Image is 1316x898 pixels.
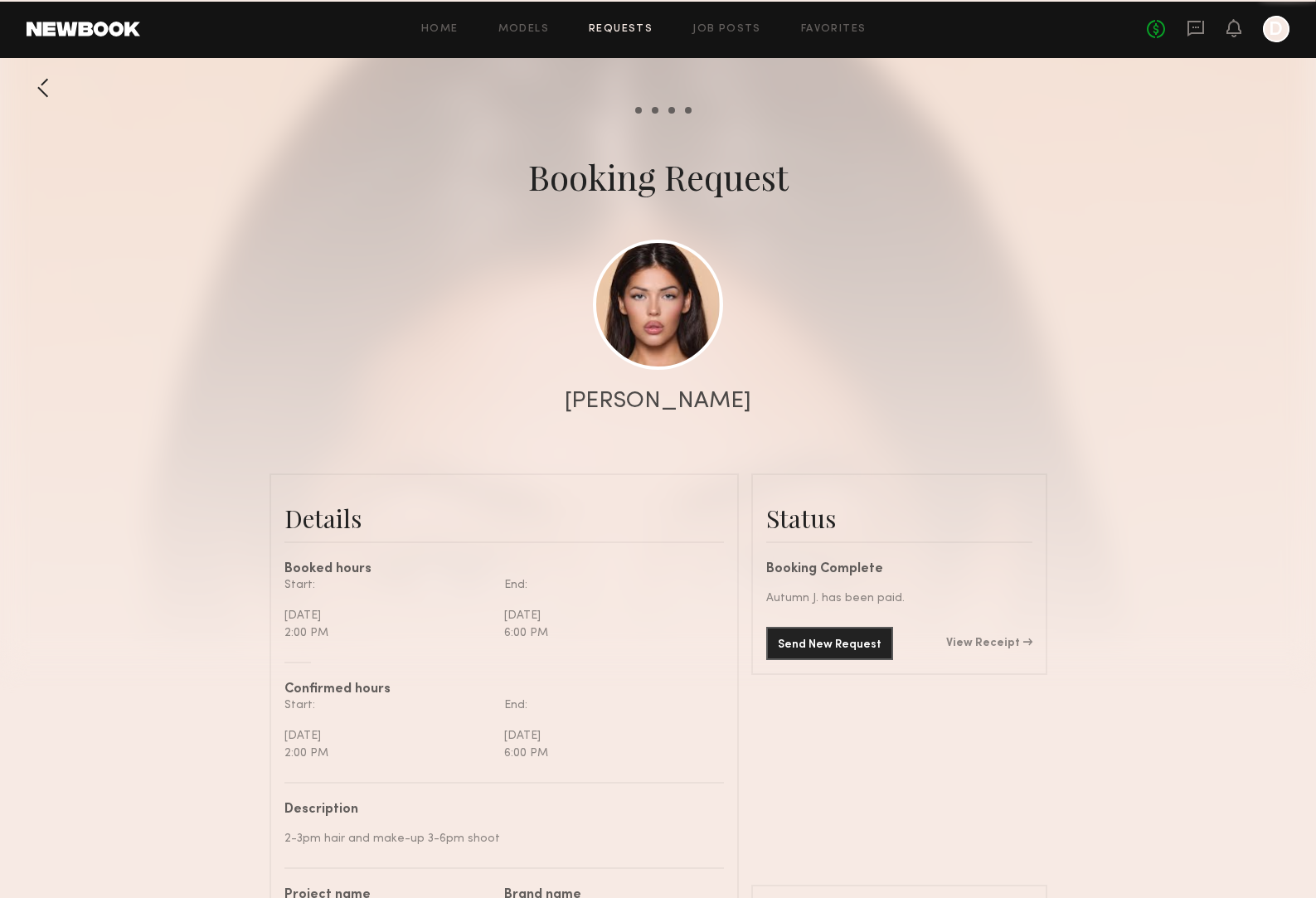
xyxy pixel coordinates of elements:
div: [DATE] [504,607,711,624]
div: [PERSON_NAME] [565,390,751,413]
a: D [1263,16,1289,42]
div: Confirmed hours [284,683,724,697]
div: 2:00 PM [284,624,492,642]
div: End: [504,576,711,594]
div: Start: [284,576,492,594]
div: Booking Complete [766,563,1032,576]
a: Models [498,24,549,35]
div: [DATE] [284,607,492,624]
div: 2:00 PM [284,745,492,762]
div: Details [284,502,724,535]
div: [DATE] [504,727,711,745]
div: 6:00 PM [504,745,711,762]
div: Autumn J. has been paid. [766,590,1032,607]
a: Job Posts [692,24,761,35]
div: Booked hours [284,563,724,576]
a: View Receipt [946,638,1032,649]
div: Status [766,502,1032,535]
div: [DATE] [284,727,492,745]
div: Description [284,803,711,817]
div: End: [504,697,711,714]
a: Requests [589,24,653,35]
a: Favorites [801,24,867,35]
div: Start: [284,697,492,714]
button: Send New Request [766,627,893,660]
a: Home [421,24,459,35]
div: Booking Request [528,153,789,200]
div: 2-3pm hair and make-up 3-6pm shoot [284,830,711,847]
div: 6:00 PM [504,624,711,642]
